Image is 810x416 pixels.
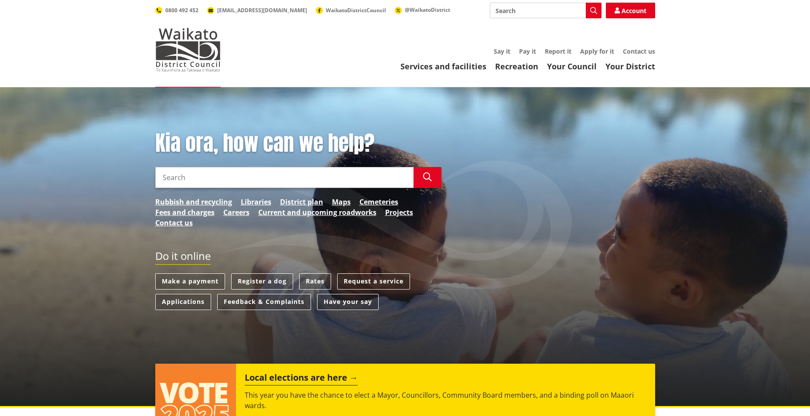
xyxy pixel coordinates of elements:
[606,3,655,18] a: Account
[155,7,198,14] a: 0800 492 452
[155,197,232,207] a: Rubbish and recycling
[217,294,311,310] a: Feedback & Complaints
[519,47,536,55] a: Pay it
[155,273,225,290] a: Make a payment
[623,47,655,55] a: Contact us
[385,207,413,218] a: Projects
[326,7,386,14] span: WaikatoDistrictCouncil
[605,61,655,72] a: Your District
[155,131,441,156] h1: Kia ora, how can we help?
[245,372,358,385] h2: Local elections are here
[217,7,307,14] span: [EMAIL_ADDRESS][DOMAIN_NAME]
[155,167,414,188] input: Search input
[405,6,450,14] span: @WaikatoDistrict
[245,390,646,411] p: This year you have the chance to elect a Mayor, Councillors, Community Board members, and a bindi...
[580,47,614,55] a: Apply for it
[155,218,193,228] a: Contact us
[494,47,510,55] a: Say it
[231,273,293,290] a: Register a dog
[299,273,331,290] a: Rates
[155,207,215,218] a: Fees and charges
[490,3,602,18] input: Search input
[280,197,323,207] a: District plan
[207,7,307,14] a: [EMAIL_ADDRESS][DOMAIN_NAME]
[547,61,597,72] a: Your Council
[400,61,486,72] a: Services and facilities
[165,7,198,14] span: 0800 492 452
[395,6,450,14] a: @WaikatoDistrict
[317,294,379,310] a: Have your say
[545,47,571,55] a: Report it
[337,273,410,290] a: Request a service
[241,197,271,207] a: Libraries
[316,7,386,14] a: WaikatoDistrictCouncil
[332,197,351,207] a: Maps
[223,207,249,218] a: Careers
[359,197,398,207] a: Cemeteries
[495,61,538,72] a: Recreation
[155,250,211,265] h2: Do it online
[155,294,211,310] a: Applications
[155,28,221,72] img: Waikato District Council - Te Kaunihera aa Takiwaa o Waikato
[258,207,376,218] a: Current and upcoming roadworks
